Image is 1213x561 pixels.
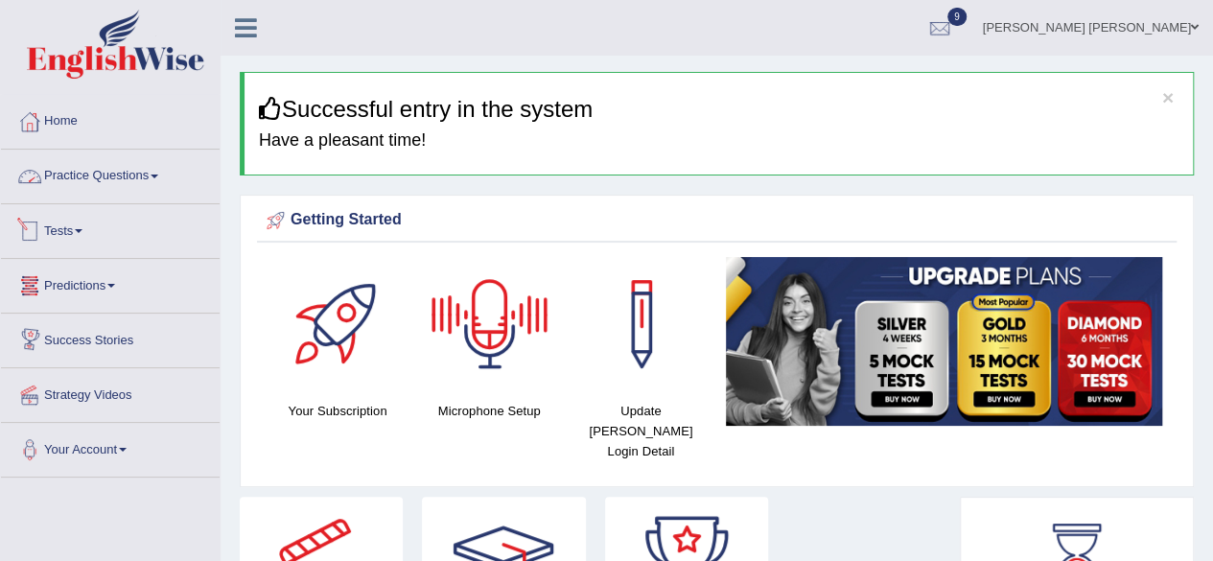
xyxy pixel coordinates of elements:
[726,257,1162,426] img: small5.jpg
[1,204,220,252] a: Tests
[574,401,707,461] h4: Update [PERSON_NAME] Login Detail
[1,95,220,143] a: Home
[271,401,404,421] h4: Your Subscription
[1,259,220,307] a: Predictions
[259,97,1178,122] h3: Successful entry in the system
[1,314,220,362] a: Success Stories
[947,8,967,26] span: 9
[259,131,1178,151] h4: Have a pleasant time!
[423,401,555,421] h4: Microphone Setup
[262,206,1172,235] div: Getting Started
[1,150,220,198] a: Practice Questions
[1162,87,1174,107] button: ×
[1,423,220,471] a: Your Account
[1,368,220,416] a: Strategy Videos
